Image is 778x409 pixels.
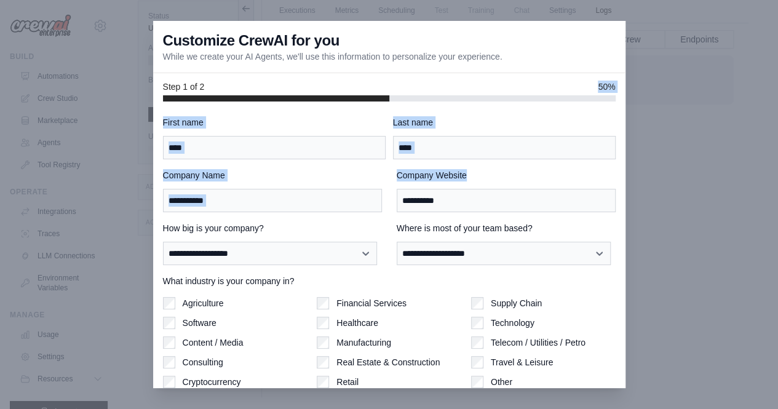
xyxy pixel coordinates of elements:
[183,336,244,349] label: Content / Media
[336,336,391,349] label: Manufacturing
[598,81,615,93] span: 50%
[163,50,502,63] p: While we create your AI Agents, we'll use this information to personalize your experience.
[183,356,223,368] label: Consulting
[397,222,616,234] label: Where is most of your team based?
[183,297,224,309] label: Agriculture
[491,317,534,329] label: Technology
[336,376,359,388] label: Retail
[163,81,205,93] span: Step 1 of 2
[183,317,216,329] label: Software
[393,116,616,129] label: Last name
[163,116,386,129] label: First name
[397,169,616,181] label: Company Website
[491,356,553,368] label: Travel & Leisure
[491,297,542,309] label: Supply Chain
[163,169,382,181] label: Company Name
[183,376,241,388] label: Cryptocurrency
[336,317,378,329] label: Healthcare
[336,297,407,309] label: Financial Services
[491,376,512,388] label: Other
[163,275,616,287] label: What industry is your company in?
[163,222,382,234] label: How big is your company?
[491,336,585,349] label: Telecom / Utilities / Petro
[716,350,778,409] iframe: Chat Widget
[163,31,339,50] h3: Customize CrewAI for you
[336,356,440,368] label: Real Estate & Construction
